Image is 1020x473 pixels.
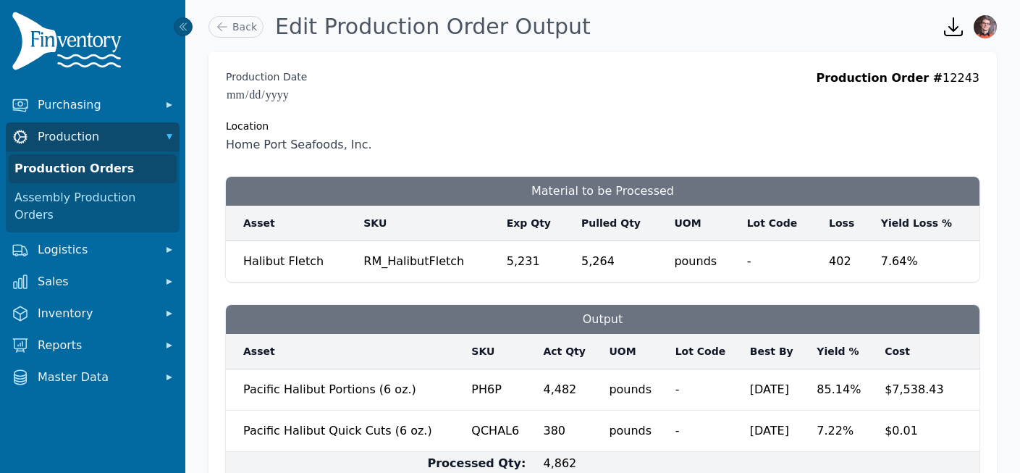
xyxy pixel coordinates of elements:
span: % [850,382,861,396]
th: Exp Qty [498,206,573,241]
h3: Material to be Processed [226,177,979,206]
th: Yield % [808,334,876,369]
span: Pacific Halibut Quick Cuts (6 oz.) [243,417,454,440]
td: PH6P [463,369,534,411]
img: Nathaniel Brooks [974,15,997,38]
th: Act Qty [534,334,600,369]
span: % [843,424,853,438]
th: UOM [665,206,738,241]
td: 7.22 [808,411,876,452]
span: Production Order # [816,71,943,85]
span: 5,264 [581,244,657,270]
th: Lot Code [667,334,741,369]
th: Best By [741,334,809,369]
a: Assembly Production Orders [9,183,177,230]
th: Cost [876,334,960,369]
td: QCHAL6 [463,411,534,452]
span: pounds [674,244,729,270]
button: Master Data [6,363,180,392]
td: 7.64 [872,241,979,282]
h1: Edit Production Order Output [275,14,591,40]
span: [DATE] [750,372,800,398]
a: Back [208,16,264,38]
th: Loss [820,206,872,241]
th: SKU [463,334,534,369]
span: Pacific Halibut Portions (6 oz.) [243,375,454,398]
button: Purchasing [6,91,180,120]
button: Logistics [6,235,180,264]
span: pounds [609,372,657,398]
th: Asset [226,206,355,241]
span: Reports [38,337,153,354]
span: - [675,372,733,398]
span: Inventory [38,305,153,322]
th: Pulled Qty [573,206,665,241]
span: 4,482 [543,372,591,398]
td: RM_HalibutFletch [355,241,497,282]
button: Inventory [6,299,180,328]
span: - [747,247,812,270]
span: pounds [609,414,657,440]
a: Production Orders [9,154,177,183]
span: Halibut Fletch [243,254,324,268]
td: 5,231 [498,241,573,282]
span: Sales [38,273,153,290]
th: Asset [226,334,463,369]
span: Production [38,128,153,146]
span: Purchasing [38,96,153,114]
span: [DATE] [750,414,800,440]
span: Home Port Seafoods, Inc. [226,136,372,154]
th: SKU [355,206,497,241]
button: Production [6,122,180,151]
span: % [906,254,917,268]
h3: Output [226,305,979,334]
img: Finventory [12,12,127,76]
button: Reports [6,331,180,360]
div: Location [226,119,372,133]
span: Logistics [38,241,153,259]
label: Production Date [226,70,307,84]
td: 402 [820,241,872,282]
span: 380 [543,414,591,440]
span: $0.01 [885,417,951,440]
div: 12243 [816,70,979,154]
th: Yield Loss % [872,206,979,241]
th: Lot Code [738,206,820,241]
span: - [675,414,733,440]
span: $7,538.43 [885,375,951,398]
button: Sales [6,267,180,296]
td: 85.14 [808,369,876,411]
span: 4,862 [543,456,576,470]
span: Master Data [38,369,153,386]
th: UOM [600,334,666,369]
